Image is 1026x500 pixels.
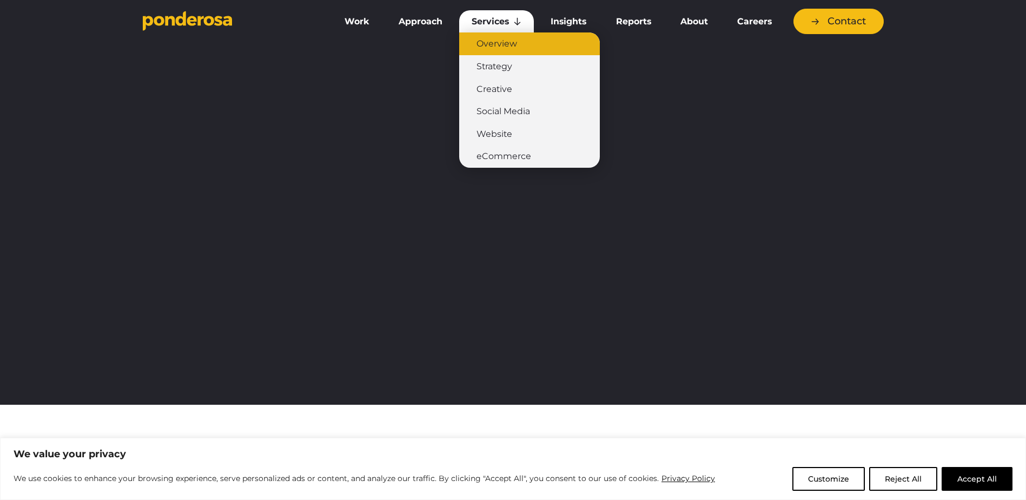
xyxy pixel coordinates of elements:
button: Accept All [942,467,1012,491]
a: Social Media [459,100,600,123]
a: Services [459,10,534,33]
a: Go to homepage [143,11,316,32]
a: Website [459,123,600,146]
a: Insights [538,10,599,33]
a: Work [332,10,382,33]
a: Reports [604,10,664,33]
a: Overview [459,32,600,55]
a: eCommerce [459,145,600,168]
a: Strategy [459,55,600,78]
a: Creative [459,78,600,101]
a: Approach [386,10,455,33]
button: Reject All [869,467,937,491]
a: Careers [725,10,784,33]
p: We use cookies to enhance your browsing experience, serve personalized ads or content, and analyz... [14,472,716,485]
button: Customize [792,467,865,491]
a: About [668,10,720,33]
a: Privacy Policy [661,472,716,485]
p: We value your privacy [14,448,1012,460]
a: Contact [793,9,884,34]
